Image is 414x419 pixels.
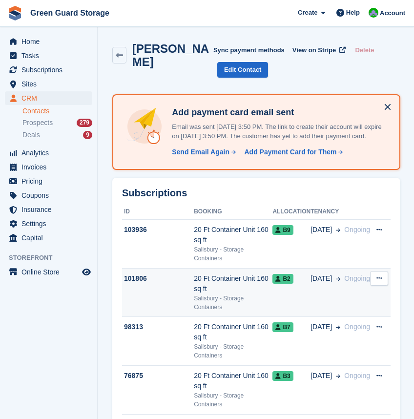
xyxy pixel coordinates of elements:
[5,160,92,174] a: menu
[77,119,92,127] div: 279
[272,225,293,235] span: B9
[21,35,80,48] span: Home
[310,371,332,381] span: [DATE]
[272,371,293,381] span: B3
[22,130,40,140] span: Deals
[22,106,92,116] a: Contacts
[194,391,272,409] div: Salisbury - Storage Containers
[194,225,272,245] div: 20 Ft Container Unit 160 sq ft
[5,63,92,77] a: menu
[292,45,336,55] span: View on Stripe
[194,342,272,360] div: Salisbury - Storage Containers
[5,265,92,279] a: menu
[21,174,80,188] span: Pricing
[272,204,310,220] th: Allocation
[5,77,92,91] a: menu
[8,6,22,21] img: stora-icon-8386f47178a22dfd0bd8f6a31ec36ba5ce8667c1dd55bd0f319d3a0aa187defe.svg
[344,274,370,282] span: Ongoing
[122,273,194,284] div: 101806
[83,131,92,139] div: 9
[26,5,113,21] a: Green Guard Storage
[81,266,92,278] a: Preview store
[21,231,80,245] span: Capital
[22,130,92,140] a: Deals 9
[125,107,164,146] img: add-payment-card-4dbda4983b697a7845d177d07a5d71e8a16f1ec00487972de202a45f1e8132f5.svg
[194,245,272,263] div: Salisbury - Storage Containers
[21,49,80,63] span: Tasks
[272,274,293,284] span: B2
[310,204,370,220] th: Tenancy
[21,265,80,279] span: Online Store
[122,322,194,332] div: 98313
[22,118,92,128] a: Prospects 279
[22,118,53,127] span: Prospects
[369,8,378,18] img: Jonathan Bailey
[122,371,194,381] div: 76875
[272,322,293,332] span: B7
[21,160,80,174] span: Invoices
[168,107,388,118] h4: Add payment card email sent
[344,323,370,331] span: Ongoing
[21,91,80,105] span: CRM
[194,371,272,391] div: 20 Ft Container Unit 160 sq ft
[310,273,332,284] span: [DATE]
[5,203,92,216] a: menu
[122,225,194,235] div: 103936
[122,188,391,199] h2: Subscriptions
[344,226,370,233] span: Ongoing
[194,204,272,220] th: Booking
[21,63,80,77] span: Subscriptions
[168,122,388,141] p: Email was sent [DATE] 3:50 PM. The link to create their account will expire on [DATE] 3:50 PM. Th...
[132,42,213,68] h2: [PERSON_NAME]
[21,146,80,160] span: Analytics
[194,322,272,342] div: 20 Ft Container Unit 160 sq ft
[21,77,80,91] span: Sites
[5,35,92,48] a: menu
[298,8,317,18] span: Create
[240,147,344,157] a: Add Payment Card for Them
[380,8,405,18] span: Account
[5,189,92,202] a: menu
[351,42,378,58] button: Delete
[5,217,92,230] a: menu
[5,174,92,188] a: menu
[21,217,80,230] span: Settings
[310,225,332,235] span: [DATE]
[122,204,194,220] th: ID
[5,91,92,105] a: menu
[217,62,269,78] a: Edit Contact
[213,42,285,58] button: Sync payment methods
[344,372,370,379] span: Ongoing
[5,49,92,63] a: menu
[346,8,360,18] span: Help
[21,203,80,216] span: Insurance
[310,322,332,332] span: [DATE]
[21,189,80,202] span: Coupons
[244,147,336,157] div: Add Payment Card for Them
[194,273,272,294] div: 20 Ft Container Unit 160 sq ft
[5,231,92,245] a: menu
[5,146,92,160] a: menu
[9,253,97,263] span: Storefront
[194,294,272,312] div: Salisbury - Storage Containers
[172,147,229,157] div: Send Email Again
[289,42,348,58] a: View on Stripe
